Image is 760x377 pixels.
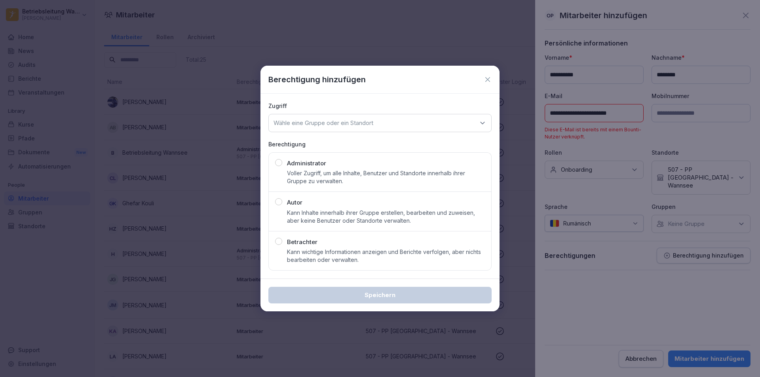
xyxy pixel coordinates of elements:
p: Berechtigung [268,140,492,148]
p: Administrator [287,159,326,168]
p: Voller Zugriff, um alle Inhalte, Benutzer und Standorte innerhalb ihrer Gruppe zu verwalten. [287,169,485,185]
p: Autor [287,198,302,207]
p: Kann wichtige Informationen anzeigen und Berichte verfolgen, aber nichts bearbeiten oder verwalten. [287,248,485,264]
p: Berechtigung hinzufügen [268,74,366,85]
p: Kann Inhalte innerhalb ihrer Gruppe erstellen, bearbeiten und zuweisen, aber keine Benutzer oder ... [287,209,485,225]
p: Zugriff [268,102,492,110]
p: Wähle eine Gruppe oder ein Standort [274,119,373,127]
p: Betrachter [287,238,317,247]
button: Speichern [268,287,492,303]
div: Speichern [275,291,485,299]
